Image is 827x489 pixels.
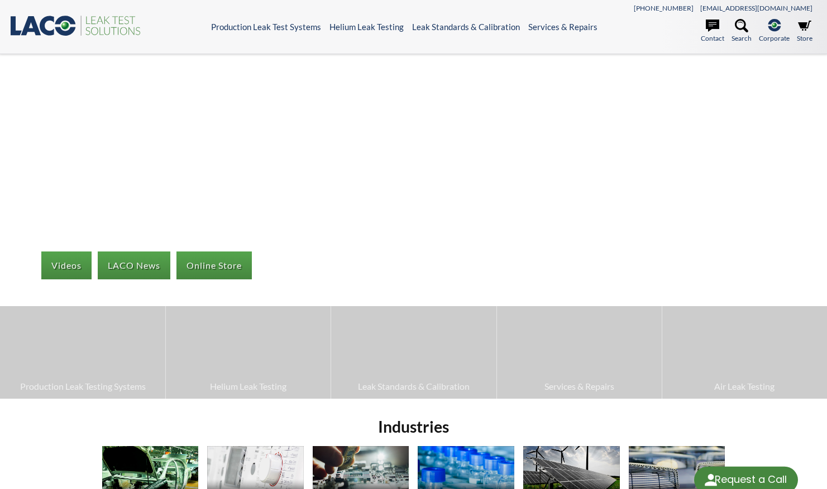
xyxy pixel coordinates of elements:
a: Services & Repairs [528,22,597,32]
a: Leak Standards & Calibration [412,22,520,32]
span: Helium Leak Testing [171,379,325,394]
a: [EMAIL_ADDRESS][DOMAIN_NAME] [700,4,812,12]
a: Helium Leak Testing [329,22,404,32]
img: round button [702,471,720,489]
a: Services & Repairs [497,306,662,399]
span: Leak Standards & Calibration [337,379,490,394]
a: Videos [41,251,92,279]
a: LACO News [98,251,170,279]
a: Production Leak Test Systems [211,22,321,32]
a: Store [797,19,812,43]
a: Search [732,19,752,43]
span: Corporate [759,33,790,43]
span: Air Leak Testing [668,379,821,394]
span: Production Leak Testing Systems [6,379,160,394]
a: Helium Leak Testing [166,306,331,399]
h2: Industries [98,417,730,437]
span: Services & Repairs [503,379,656,394]
a: Contact [701,19,724,43]
a: Online Store [176,251,252,279]
a: [PHONE_NUMBER] [634,4,694,12]
a: Air Leak Testing [662,306,827,399]
a: Leak Standards & Calibration [331,306,496,399]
